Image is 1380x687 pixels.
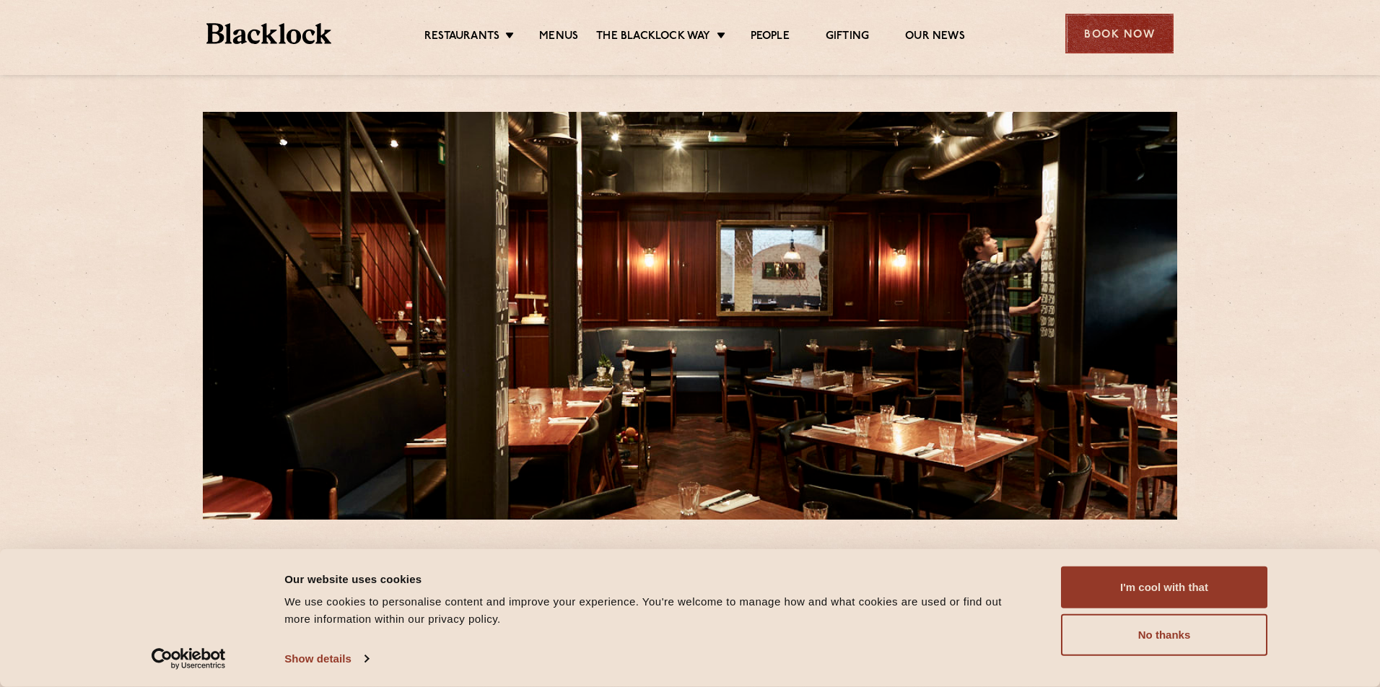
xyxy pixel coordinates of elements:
div: Our website uses cookies [284,570,1029,587]
a: Our News [905,30,965,45]
button: No thanks [1061,614,1267,656]
div: Book Now [1065,14,1174,53]
div: We use cookies to personalise content and improve your experience. You're welcome to manage how a... [284,593,1029,628]
a: Show details [284,648,368,670]
a: Usercentrics Cookiebot - opens in a new window [126,648,252,670]
a: People [751,30,790,45]
a: Gifting [826,30,869,45]
a: Restaurants [424,30,499,45]
a: The Blacklock Way [596,30,710,45]
button: I'm cool with that [1061,566,1267,608]
img: BL_Textured_Logo-footer-cropped.svg [206,23,331,44]
a: Menus [539,30,578,45]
